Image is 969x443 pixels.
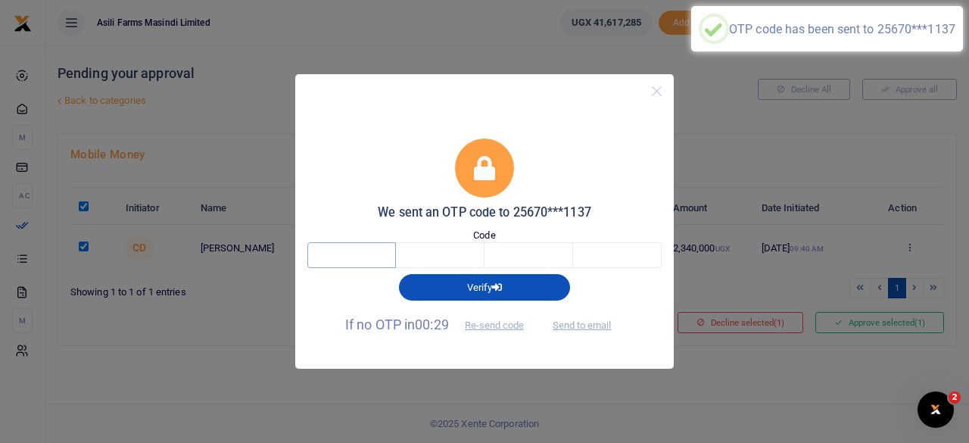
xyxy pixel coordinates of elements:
h5: We sent an OTP code to 25670***1137 [307,205,662,220]
span: 2 [949,392,961,404]
div: OTP code has been sent to 25670***1137 [729,22,955,36]
button: Close [646,80,668,102]
button: Verify [399,274,570,300]
iframe: Intercom live chat [918,392,954,428]
span: 00:29 [415,317,449,332]
span: If no OTP in [345,317,537,332]
label: Code [473,228,495,243]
